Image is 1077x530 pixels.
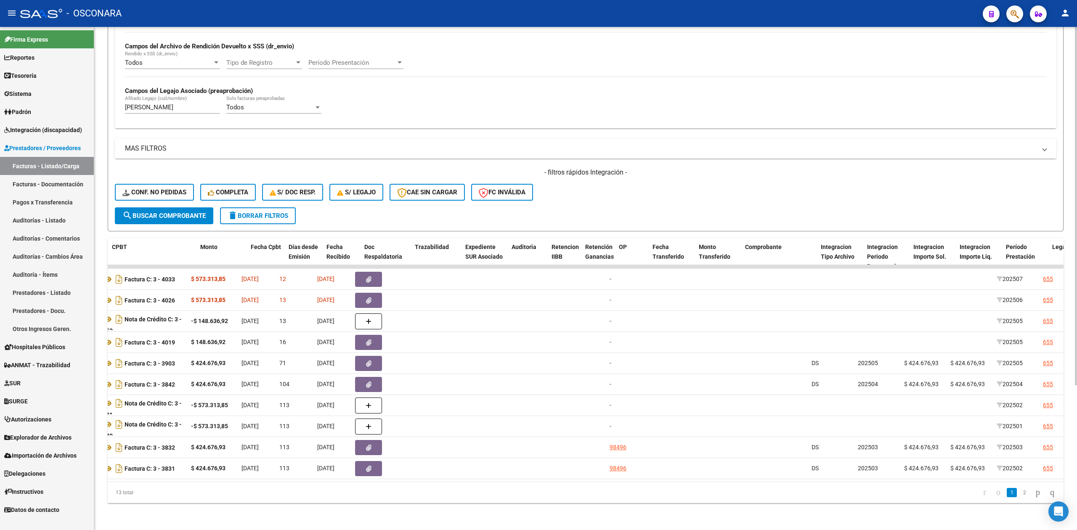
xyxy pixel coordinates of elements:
span: Sistema [4,89,32,98]
span: Datos de contacto [4,505,59,514]
span: Delegaciones [4,469,45,478]
span: Comprobante [745,244,782,250]
span: Tipo de Registro [226,59,294,66]
mat-icon: search [122,210,133,220]
button: FC Inválida [471,184,533,201]
span: Borrar Filtros [228,212,288,220]
div: 655 [1043,358,1053,368]
datatable-header-cell: Monto Transferido [695,238,742,275]
span: Padrón [4,107,31,117]
span: 202505 [997,360,1023,366]
span: S/ legajo [337,188,376,196]
span: $ 424.676,93 [950,444,985,450]
strong: Campos del Legajo Asociado (preaprobación) [125,87,253,95]
datatable-header-cell: OP [615,238,649,275]
strong: Nota de Crédito C: 3 - 341 [103,400,182,418]
datatable-header-cell: Integracion Tipo Archivo [817,238,864,275]
span: DS [812,360,819,366]
strong: $ 424.676,93 [191,381,225,387]
a: 98496 [610,465,626,472]
strong: $ 424.676,93 [191,465,225,472]
span: ANMAT - Trazabilidad [4,360,70,370]
span: $ 424.676,93 [950,465,985,472]
span: Importación de Archivos [4,451,77,460]
datatable-header-cell: Expediente SUR Asociado [462,238,508,275]
span: 202505 [997,339,1023,345]
span: 202505 [858,360,878,366]
span: [DATE] [317,423,334,429]
div: 655 [1043,337,1053,347]
span: DS [812,465,819,472]
span: [DATE] [241,423,259,429]
span: 104 [279,381,289,387]
a: 98496 [610,444,626,450]
span: 13 [279,318,286,324]
span: Integracion Importe Liq. [960,244,992,260]
span: Reportes [4,53,34,62]
i: Descargar documento [114,378,125,391]
div: 655 [1043,274,1053,284]
datatable-header-cell: Días desde Emisión [285,238,323,275]
span: [DATE] [317,465,334,472]
span: SUR [4,379,21,388]
a: 1 [1007,488,1017,497]
mat-icon: menu [7,8,17,18]
span: - [610,339,611,345]
datatable-header-cell: Integracion Periodo Presentacion [864,238,910,275]
datatable-header-cell: CPBT [109,238,197,275]
span: 202503 [858,465,878,472]
span: 113 [279,423,289,429]
li: page 2 [1018,485,1031,500]
span: Expediente SUR Asociado [465,244,503,260]
span: 16 [279,339,286,345]
strong: Factura C: 3 - 3831 [125,465,175,472]
strong: -$ 573.313,85 [191,423,228,429]
datatable-header-cell: Fecha Cpbt [247,238,285,275]
span: Firma Express [4,35,48,44]
span: Todos [226,103,244,111]
i: Descargar documento [114,418,125,431]
span: Integracion Periodo Presentacion [867,244,903,270]
span: - [610,276,611,282]
a: go to last page [1046,488,1058,497]
span: [DATE] [317,339,334,345]
span: $ 424.676,93 [950,360,985,366]
button: Conf. no pedidas [115,184,194,201]
span: Tesorería [4,71,37,80]
span: [DATE] [241,276,259,282]
i: Descargar documento [114,313,125,326]
datatable-header-cell: Integracion Importe Sol. [910,238,956,275]
span: 202507 [997,276,1023,282]
strong: -$ 148.636,92 [191,318,228,324]
span: [DATE] [241,318,259,324]
span: Fecha Transferido [653,244,684,260]
span: [DATE] [317,402,334,408]
span: Integración (discapacidad) [4,125,82,135]
mat-panel-title: MAS FILTROS [125,144,1036,153]
span: 113 [279,402,289,408]
span: [DATE] [317,444,334,450]
span: $ 424.676,93 [904,381,939,387]
button: S/ legajo [329,184,383,201]
a: go to next page [1032,488,1044,497]
datatable-header-cell: Doc Respaldatoria [361,238,411,275]
div: 655 [1043,295,1053,305]
span: 113 [279,444,289,450]
span: Integracion Importe Sol. [913,244,946,260]
span: Días desde Emisión [289,244,318,260]
span: - [610,423,611,429]
span: [DATE] [317,276,334,282]
i: Descargar documento [114,357,125,370]
span: [DATE] [317,381,334,387]
datatable-header-cell: Comprobante [742,238,817,275]
div: 655 [1043,379,1053,389]
i: Descargar documento [114,294,125,307]
li: page 1 [1005,485,1018,500]
a: go to previous page [992,488,1004,497]
datatable-header-cell: Fecha Recibido [323,238,361,275]
mat-icon: person [1060,8,1070,18]
button: Completa [200,184,256,201]
i: Descargar documento [114,441,125,454]
strong: Factura C: 3 - 4026 [125,297,175,304]
span: - OSCONARA [66,4,122,23]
